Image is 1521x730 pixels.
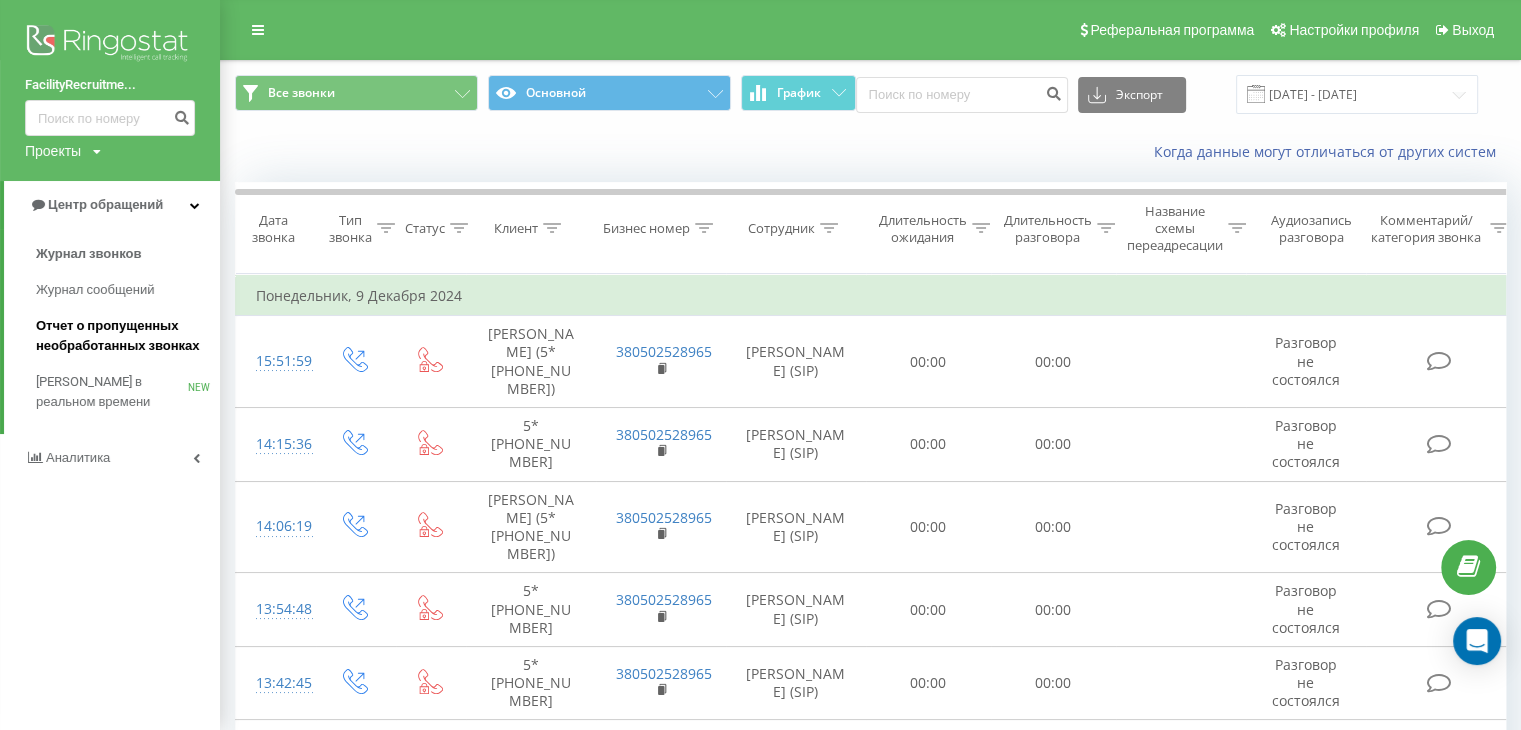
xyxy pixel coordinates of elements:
span: Центр обращений [48,197,163,212]
td: 00:00 [866,316,991,408]
span: Журнал сообщений [36,280,154,300]
td: 00:00 [991,573,1116,647]
a: FacilityRecruitme... [25,75,195,95]
td: 00:00 [866,646,991,720]
div: 15:51:59 [256,342,296,381]
span: Все звонки [268,85,335,101]
span: Выход [1452,22,1494,38]
span: График [777,86,821,100]
td: [PERSON_NAME] (SIP) [726,646,866,720]
div: Статус [405,220,445,237]
span: Настройки профиля [1289,22,1419,38]
div: Клиент [494,220,538,237]
div: 14:06:19 [256,507,296,546]
td: 5*[PHONE_NUMBER] [466,646,596,720]
button: Все звонки [235,75,478,111]
a: Когда данные могут отличаться от других систем [1154,142,1506,161]
button: Основной [488,75,731,111]
td: [PERSON_NAME] (SIP) [726,481,866,573]
a: Центр обращений [4,181,220,229]
td: 00:00 [866,481,991,573]
button: График [741,75,856,111]
button: Экспорт [1078,77,1186,113]
div: Проекты [25,141,81,161]
td: 5*[PHONE_NUMBER] [466,573,596,647]
td: Понедельник, 9 Декабря 2024 [236,276,1516,316]
td: 00:00 [991,316,1116,408]
a: 380502528965 [616,425,712,444]
div: Длительность ожидания [879,212,967,246]
a: [PERSON_NAME] в реальном времениNEW [36,364,220,420]
span: Разговор не состоялся [1272,499,1340,554]
td: 00:00 [991,481,1116,573]
div: Дата звонка [236,212,310,246]
div: Тип звонка [329,212,372,246]
td: [PERSON_NAME] (5*[PHONE_NUMBER]) [466,316,596,408]
div: 14:15:36 [256,425,296,464]
span: Разговор не состоялся [1272,581,1340,636]
a: Журнал сообщений [36,272,220,308]
div: Аудиозапись разговора [1263,212,1360,246]
div: Комментарий/категория звонка [1368,212,1485,246]
span: Аналитика [46,450,110,465]
a: 380502528965 [616,508,712,527]
a: Отчет о пропущенных необработанных звонках [36,308,220,364]
a: 380502528965 [616,590,712,609]
a: 380502528965 [616,342,712,361]
span: Разговор не состоялся [1272,655,1340,710]
span: [PERSON_NAME] в реальном времени [36,372,188,412]
img: Ringostat logo [25,20,195,70]
td: 5*[PHONE_NUMBER] [466,408,596,482]
a: 380502528965 [616,664,712,683]
div: 13:54:48 [256,590,296,629]
td: [PERSON_NAME] (SIP) [726,573,866,647]
a: Журнал звонков [36,236,220,272]
input: Поиск по номеру [25,100,195,136]
td: 00:00 [991,646,1116,720]
td: 00:00 [991,408,1116,482]
div: Название схемы переадресации [1127,203,1223,254]
input: Поиск по номеру [856,77,1068,113]
div: Бизнес номер [603,220,690,237]
td: [PERSON_NAME] (5*[PHONE_NUMBER]) [466,481,596,573]
td: 00:00 [866,408,991,482]
div: Сотрудник [748,220,815,237]
div: Open Intercom Messenger [1453,617,1501,665]
div: Длительность разговора [1004,212,1092,246]
span: Журнал звонков [36,244,141,264]
span: Разговор не состоялся [1272,333,1340,388]
span: Отчет о пропущенных необработанных звонках [36,316,210,356]
td: [PERSON_NAME] (SIP) [726,316,866,408]
td: 00:00 [866,573,991,647]
span: Разговор не состоялся [1272,416,1340,471]
span: Реферальная программа [1090,22,1254,38]
div: 13:42:45 [256,664,296,703]
td: [PERSON_NAME] (SIP) [726,408,866,482]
